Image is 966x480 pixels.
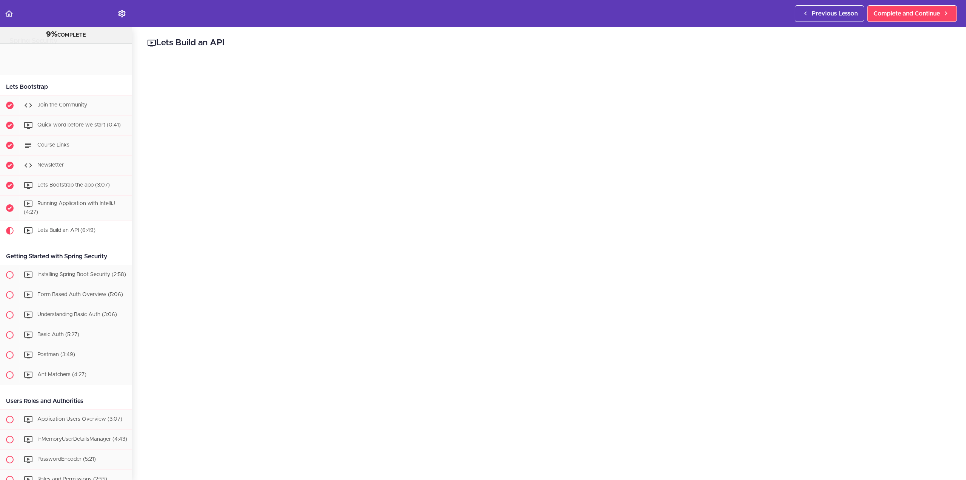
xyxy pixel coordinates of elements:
a: Previous Lesson [795,5,864,22]
span: Lets Build an API (6:49) [37,228,95,233]
span: Installing Spring Boot Security (2:58) [37,272,126,277]
span: Form Based Auth Overview (5:06) [37,292,123,297]
div: COMPLETE [9,30,122,40]
span: Join the Community [37,102,87,108]
span: Newsletter [37,162,64,168]
svg: Settings Menu [117,9,126,18]
span: Quick word before we start (0:41) [37,122,121,128]
span: Postman (3:49) [37,352,75,357]
span: Course Links [37,142,69,148]
svg: Back to course curriculum [5,9,14,18]
span: Running Application with IntelliJ (4:27) [24,201,115,215]
span: 9% [46,31,57,38]
span: InMemoryUserDetailsManager (4:43) [37,437,127,442]
span: Understanding Basic Auth (3:06) [37,312,117,317]
a: Complete and Continue [867,5,957,22]
span: Ant Matchers (4:27) [37,372,86,377]
span: Complete and Continue [874,9,940,18]
span: Basic Auth (5:27) [37,332,79,337]
span: Lets Bootstrap the app (3:07) [37,182,110,188]
h2: Lets Build an API [147,37,951,49]
span: Application Users Overview (3:07) [37,417,122,422]
span: Previous Lesson [812,9,858,18]
span: PasswordEncoder (5:21) [37,457,96,462]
